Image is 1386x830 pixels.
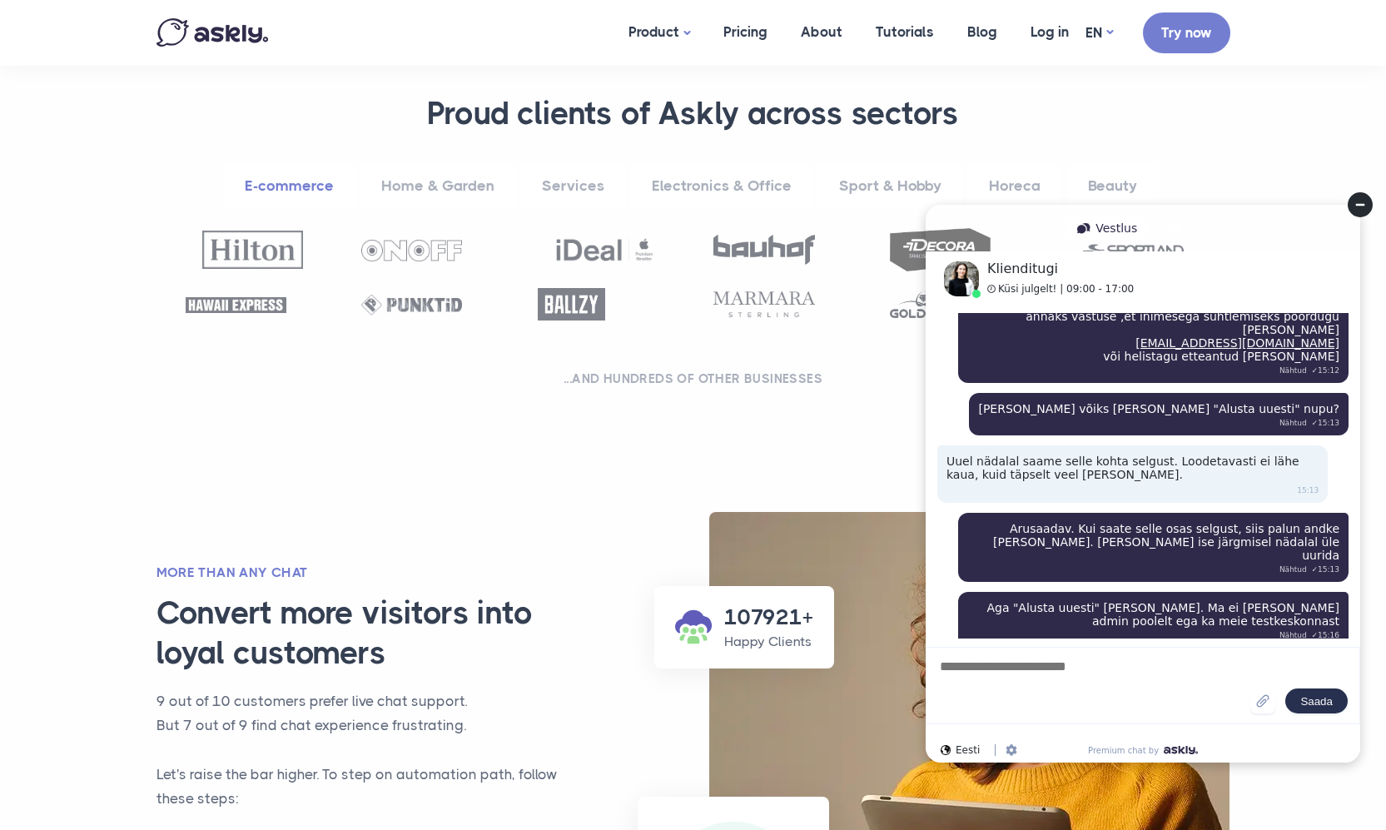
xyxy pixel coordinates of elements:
[713,235,814,265] img: Bauhof
[724,603,813,632] h3: 107921+
[1143,12,1230,53] a: Try now
[713,291,814,317] img: Marmara Sterling
[817,163,963,209] a: Sport & Hobby
[361,240,462,261] img: OnOff
[360,163,516,209] a: Home & Garden
[554,231,655,269] img: Ideal
[361,295,462,316] img: Punktid
[1085,21,1113,45] a: EN
[520,163,626,209] a: Services
[156,564,584,582] h2: More than any chat
[890,291,957,318] img: Goldtime
[177,370,1210,387] h2: ...and hundreds of other businesses
[156,713,584,738] p: But 7 out of 9 find chat experience frustrating.
[967,163,1062,209] a: Horeca
[202,231,303,268] img: Hilton
[156,689,584,713] p: 9 out of 10 customers prefer live chat support.
[912,191,1374,776] iframe: Askly chat
[186,297,286,313] img: Hawaii Express
[156,594,605,673] h3: Convert more visitors into loyal customers
[223,163,355,209] a: E-commerce
[538,288,605,321] img: Ballzy
[177,94,1210,134] h3: Proud clients of Askly across sectors
[156,763,584,811] p: Let's raise the bar higher. To step on automation path, follow these steps:
[630,163,813,209] a: Electronics & Office
[724,632,813,652] p: Happy Clients
[156,18,268,47] img: Askly
[1066,163,1159,209] a: Beauty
